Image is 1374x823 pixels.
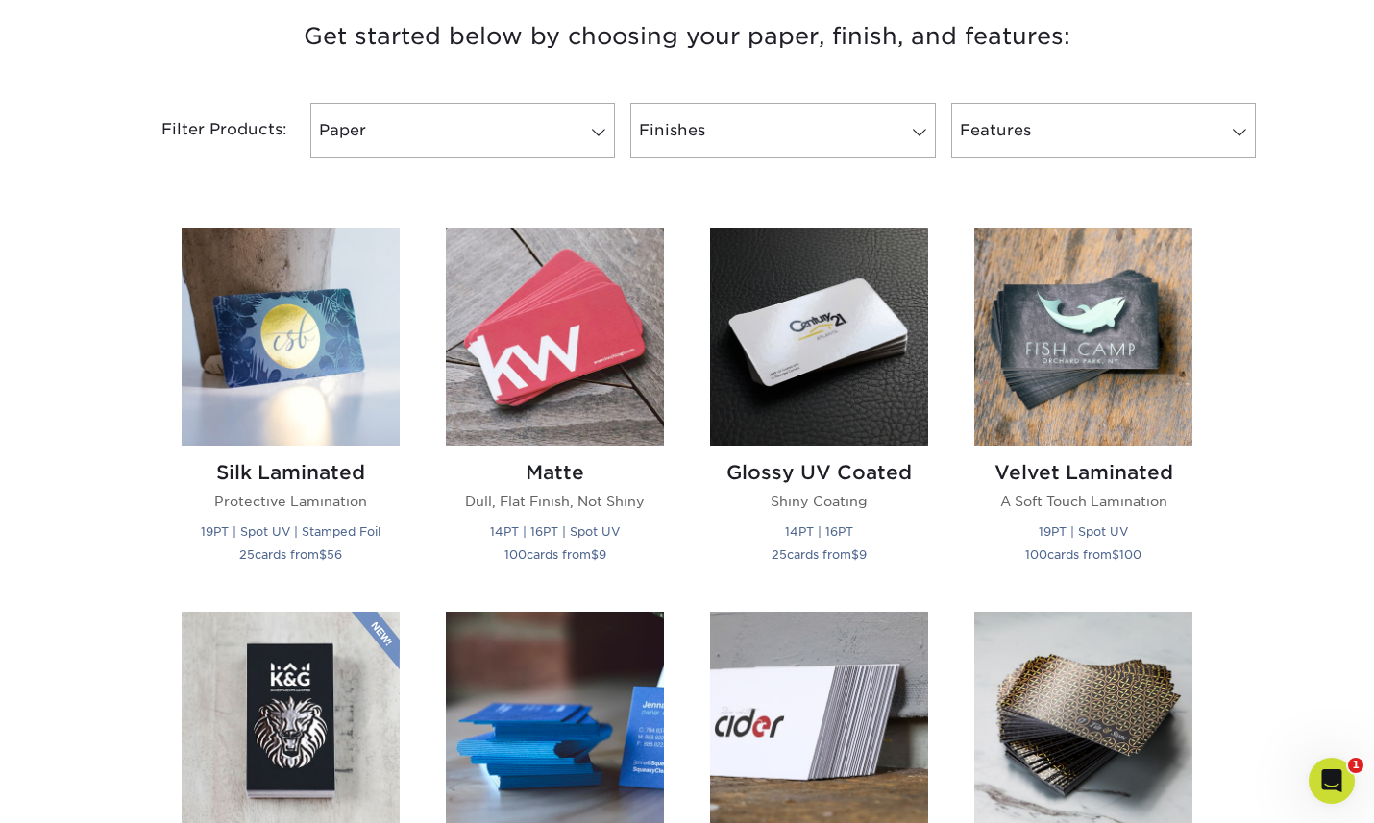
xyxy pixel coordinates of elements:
span: 9 [599,547,606,562]
div: Filter Products: [110,103,303,158]
img: Silk Laminated Business Cards [182,228,400,446]
p: Shiny Coating [710,492,928,511]
small: 14PT | 16PT | Spot UV [490,524,620,539]
h2: Silk Laminated [182,461,400,484]
h2: Matte [446,461,664,484]
span: 100 [504,547,527,562]
iframe: Google Customer Reviews [5,764,163,816]
span: 100 [1025,547,1047,562]
p: Protective Lamination [182,492,400,511]
small: cards from [239,547,342,562]
small: cards from [772,547,867,562]
span: 56 [327,547,342,562]
h2: Glossy UV Coated [710,461,928,484]
a: Finishes [630,103,935,158]
a: Velvet Laminated Business Cards Velvet Laminated A Soft Touch Lamination 19PT | Spot UV 100cards ... [974,228,1192,588]
a: Glossy UV Coated Business Cards Glossy UV Coated Shiny Coating 14PT | 16PT 25cards from$9 [710,228,928,588]
small: cards from [1025,547,1141,562]
small: 14PT | 16PT [785,524,853,539]
span: $ [319,547,327,562]
span: 9 [859,547,867,562]
span: $ [591,547,599,562]
a: Silk Laminated Business Cards Silk Laminated Protective Lamination 19PT | Spot UV | Stamped Foil ... [182,228,400,588]
a: Features [951,103,1256,158]
iframe: Intercom live chat [1309,758,1355,804]
img: New Product [352,612,400,669]
span: 100 [1119,547,1141,562]
h2: Velvet Laminated [974,461,1192,484]
img: Glossy UV Coated Business Cards [710,228,928,446]
a: Matte Business Cards Matte Dull, Flat Finish, Not Shiny 14PT | 16PT | Spot UV 100cards from$9 [446,228,664,588]
p: Dull, Flat Finish, Not Shiny [446,492,664,511]
small: 19PT | Spot UV [1039,524,1128,539]
img: Velvet Laminated Business Cards [974,228,1192,446]
small: cards from [504,547,606,562]
span: $ [851,547,859,562]
img: Matte Business Cards [446,228,664,446]
small: 19PT | Spot UV | Stamped Foil [201,524,380,539]
span: 1 [1348,758,1363,773]
span: 25 [239,547,255,562]
p: A Soft Touch Lamination [974,492,1192,511]
span: $ [1112,547,1119,562]
span: 25 [772,547,787,562]
a: Paper [310,103,615,158]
